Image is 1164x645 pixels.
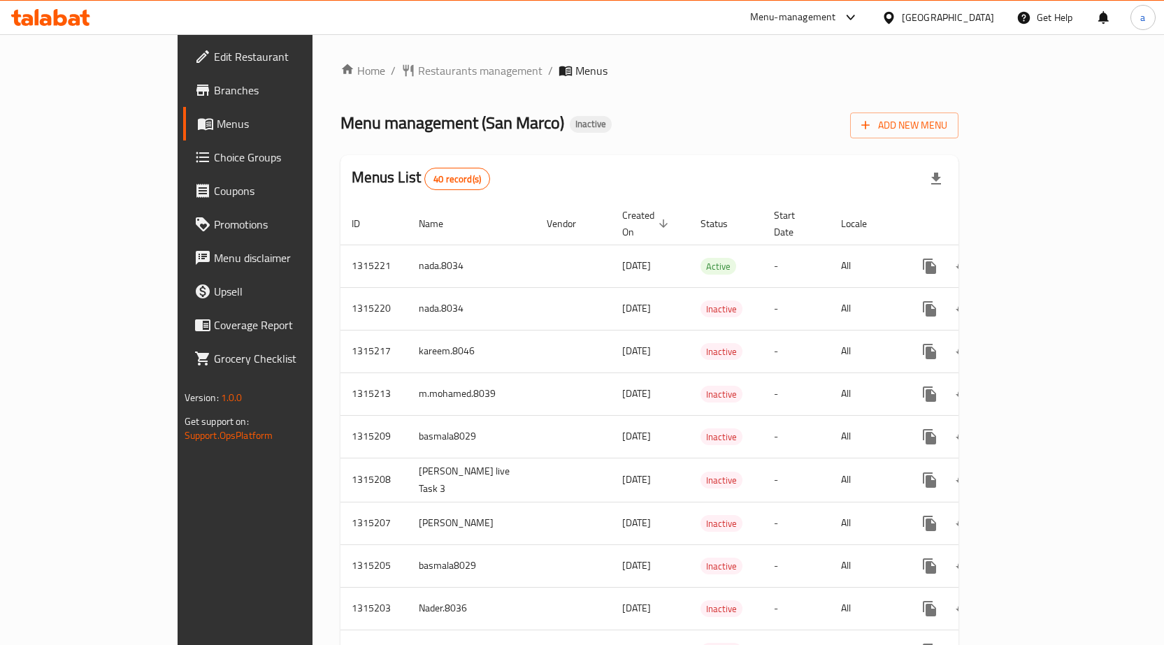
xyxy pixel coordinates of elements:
a: Restaurants management [401,62,543,79]
button: Change Status [947,507,980,540]
td: kareem.8046 [408,330,536,372]
span: a [1140,10,1145,25]
td: nada.8034 [408,245,536,287]
td: - [763,245,830,287]
span: Add New Menu [861,117,947,134]
div: Inactive [700,386,742,403]
button: more [913,463,947,497]
span: Active [700,259,736,275]
span: Menus [217,115,361,132]
span: Start Date [774,207,813,240]
td: - [763,587,830,630]
a: Grocery Checklist [183,342,372,375]
td: [PERSON_NAME] live Task 3 [408,458,536,502]
button: more [913,420,947,454]
td: 1315208 [340,458,408,502]
span: Coupons [214,182,361,199]
td: 1315203 [340,587,408,630]
span: Inactive [700,558,742,574]
button: more [913,549,947,583]
a: Choice Groups [183,140,372,174]
a: Support.OpsPlatform [185,426,273,444]
span: Version: [185,389,219,407]
td: All [830,502,902,544]
span: Grocery Checklist [214,350,361,367]
a: Menus [183,107,372,140]
span: Upsell [214,283,361,300]
td: 1315217 [340,330,408,372]
span: [DATE] [622,599,651,617]
td: 1315207 [340,502,408,544]
td: basmala8029 [408,415,536,458]
span: Choice Groups [214,149,361,166]
td: All [830,330,902,372]
td: 1315213 [340,372,408,415]
span: [DATE] [622,470,651,488]
a: Coupons [183,174,372,208]
button: Change Status [947,549,980,583]
li: / [391,62,396,79]
span: Inactive [570,118,612,130]
td: 1315220 [340,287,408,330]
h2: Menus List [352,167,490,190]
td: - [763,415,830,458]
td: m.mohamed.8039 [408,372,536,415]
th: Actions [902,203,1058,245]
span: 1.0.0 [221,389,243,407]
div: Inactive [700,472,742,488]
button: Change Status [947,592,980,625]
div: Inactive [570,116,612,133]
span: Name [419,215,461,232]
span: Vendor [547,215,594,232]
div: Inactive [700,300,742,317]
div: Inactive [700,343,742,360]
button: more [913,507,947,540]
button: Change Status [947,463,980,497]
td: All [830,245,902,287]
td: All [830,287,902,330]
span: ID [352,215,378,232]
span: Menu disclaimer [214,249,361,266]
a: Promotions [183,208,372,241]
td: - [763,458,830,502]
button: Add New Menu [850,113,958,138]
span: Inactive [700,601,742,617]
a: Edit Restaurant [183,40,372,73]
span: Menus [575,62,608,79]
td: Nader.8036 [408,587,536,630]
div: Inactive [700,558,742,574]
td: - [763,544,830,587]
span: [DATE] [622,514,651,532]
td: [PERSON_NAME] [408,502,536,544]
nav: breadcrumb [340,62,959,79]
button: Change Status [947,335,980,368]
button: Change Status [947,249,980,283]
td: All [830,372,902,415]
span: [DATE] [622,256,651,275]
td: 1315209 [340,415,408,458]
span: Inactive [700,429,742,445]
div: Inactive [700,515,742,532]
span: [DATE] [622,556,651,574]
td: - [763,502,830,544]
span: Edit Restaurant [214,48,361,65]
button: Change Status [947,377,980,411]
td: 1315221 [340,245,408,287]
span: [DATE] [622,342,651,360]
span: Branches [214,82,361,99]
button: more [913,592,947,625]
span: Inactive [700,516,742,532]
button: more [913,377,947,411]
span: Locale [841,215,885,232]
a: Branches [183,73,372,107]
button: more [913,249,947,283]
button: more [913,335,947,368]
td: All [830,587,902,630]
span: Inactive [700,386,742,403]
span: 40 record(s) [425,173,489,186]
td: basmala8029 [408,544,536,587]
div: [GEOGRAPHIC_DATA] [902,10,994,25]
td: nada.8034 [408,287,536,330]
